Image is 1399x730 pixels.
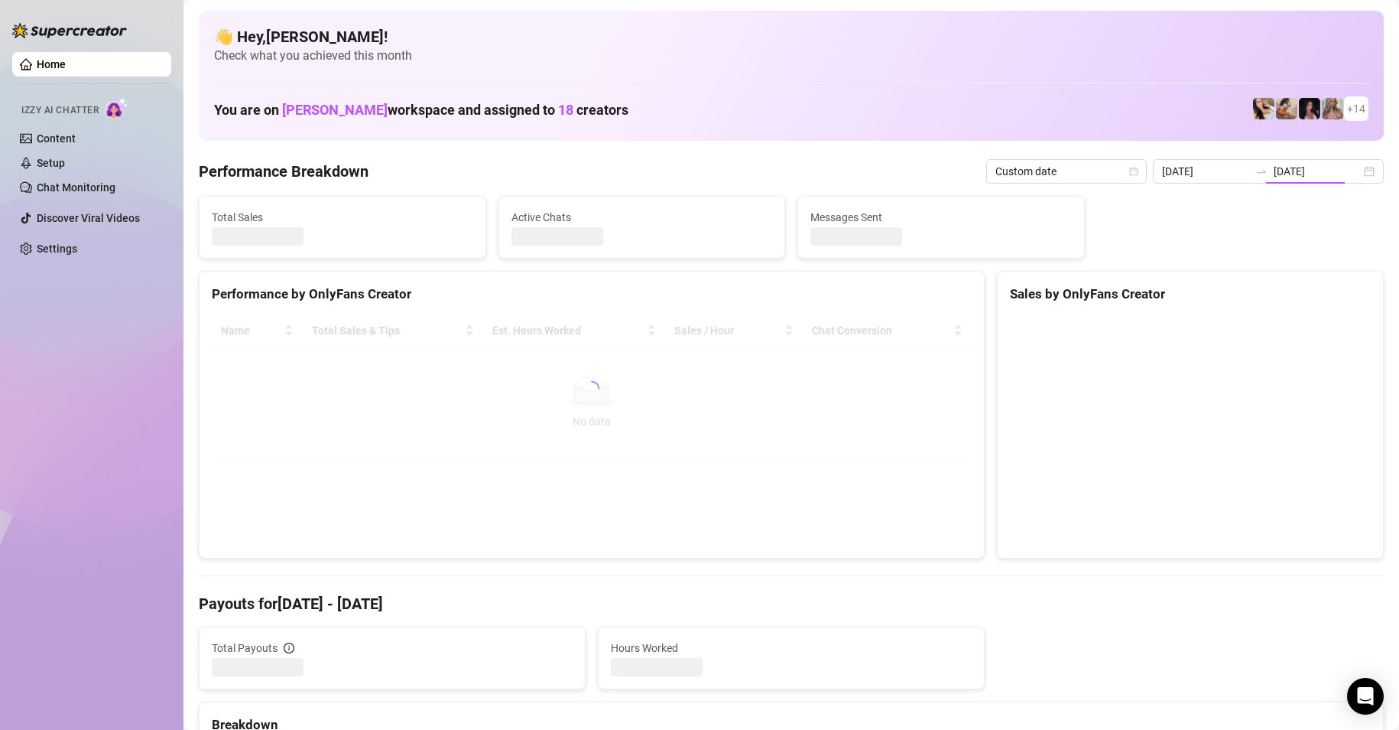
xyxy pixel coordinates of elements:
span: 18 [558,102,573,118]
h4: Performance Breakdown [199,161,368,182]
img: logo-BBDzfeDw.svg [12,23,127,38]
span: loading [581,378,602,399]
span: Izzy AI Chatter [21,103,99,118]
span: + 14 [1347,100,1365,117]
img: AI Chatter [105,97,128,119]
a: Settings [37,243,77,255]
span: swap-right [1255,165,1268,178]
span: to [1255,165,1268,178]
span: Messages Sent [810,209,1072,226]
a: Chat Monitoring [37,181,115,194]
h4: 👋 Hey, [PERSON_NAME] ! [214,26,1368,47]
span: calendar [1129,167,1138,176]
h1: You are on workspace and assigned to creators [214,102,628,119]
span: Custom date [995,160,1138,183]
input: End date [1274,163,1361,180]
span: [PERSON_NAME] [282,102,388,118]
img: Kenzie (@dmaxkenz) [1322,98,1343,119]
img: Kayla (@kaylathaylababy) [1276,98,1297,119]
div: Performance by OnlyFans Creator [212,284,972,305]
span: Total Sales [212,209,473,226]
span: Active Chats [511,209,773,226]
a: Home [37,58,66,70]
h4: Payouts for [DATE] - [DATE] [199,593,1384,614]
a: Setup [37,157,65,169]
div: Open Intercom Messenger [1347,678,1384,715]
span: Hours Worked [611,640,972,657]
span: info-circle [284,643,294,653]
a: Discover Viral Videos [37,212,140,224]
span: Total Payouts [212,640,278,657]
img: Baby (@babyyyybellaa) [1299,98,1320,119]
input: Start date [1162,163,1249,180]
span: Check what you achieved this month [214,47,1368,64]
img: Avry (@avryjennerfree) [1253,98,1274,119]
a: Content [37,132,76,145]
div: Sales by OnlyFans Creator [1010,284,1371,305]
